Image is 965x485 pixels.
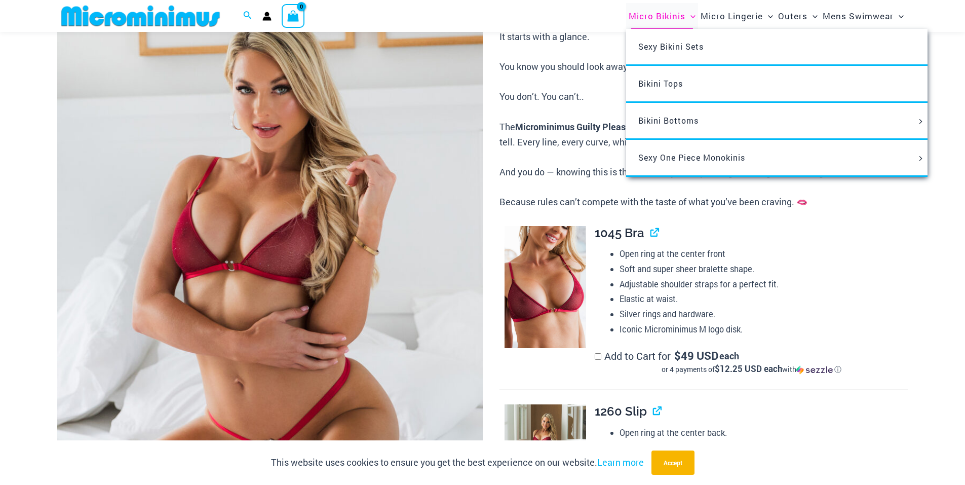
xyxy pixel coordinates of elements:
[894,3,904,29] span: Menu Toggle
[595,226,644,240] span: 1045 Bra
[282,4,305,27] a: View Shopping Cart, empty
[626,103,928,140] a: Bikini BottomsMenu ToggleMenu Toggle
[778,3,807,29] span: Outers
[620,262,908,277] li: Soft and super sheer bralette shape.
[914,119,925,124] span: Menu Toggle
[638,152,745,163] span: Sexy One Piece Monokinis
[620,246,908,262] li: Open ring at the center front
[597,456,644,468] a: Learn more
[626,3,698,29] a: Micro BikinisMenu ToggleMenu Toggle
[651,451,694,475] button: Accept
[820,3,906,29] a: Mens SwimwearMenu ToggleMenu Toggle
[620,322,908,337] li: Iconic Microminimus M logo disk.
[807,3,818,29] span: Menu Toggle
[620,307,908,322] li: Silver rings and hardware.
[620,277,908,292] li: Adjustable shoulder straps for a perfect fit.
[243,10,252,23] a: Search icon link
[595,349,908,375] label: Add to Cart for
[719,351,739,361] span: each
[823,3,894,29] span: Mens Swimwear
[674,351,718,361] span: 49 USD
[796,365,833,375] img: Sezzle
[595,404,647,419] span: 1260 Slip
[674,348,681,363] span: $
[629,3,685,29] span: Micro Bikinis
[57,5,224,27] img: MM SHOP LOGO FLAT
[763,3,773,29] span: Menu Toggle
[499,29,908,210] p: It starts with a glance. You know you should look away. You don’t. You can’t.. The in deep, sinfu...
[262,12,272,21] a: Account icon link
[271,455,644,470] p: This website uses cookies to ensure you get the best experience on our website.
[505,226,586,349] img: Guilty Pleasures Red 1045 Bra
[638,41,704,52] span: Sexy Bikini Sets
[701,3,763,29] span: Micro Lingerie
[626,140,928,177] a: Sexy One Piece MonokinisMenu ToggleMenu Toggle
[914,156,925,161] span: Menu Toggle
[626,29,928,66] a: Sexy Bikini Sets
[620,425,908,440] li: Open ring at the center back.
[776,3,820,29] a: OutersMenu ToggleMenu Toggle
[595,364,908,375] div: or 4 payments of$12.25 USD eachwithSezzle Click to learn more about Sezzle
[685,3,696,29] span: Menu Toggle
[620,291,908,307] li: Elastic at waist.
[515,121,672,133] b: Microminimus Guilty Pleasure lingerie
[715,363,782,375] span: $12.25 USD each
[595,364,908,375] div: or 4 payments of with
[698,3,776,29] a: Micro LingerieMenu ToggleMenu Toggle
[595,353,601,360] input: Add to Cart for$49 USD eachor 4 payments of$12.25 USD eachwithSezzle Click to learn more about Se...
[626,66,928,103] a: Bikini Tops
[625,2,908,30] nav: Site Navigation
[638,78,683,89] span: Bikini Tops
[638,115,699,126] span: Bikini Bottoms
